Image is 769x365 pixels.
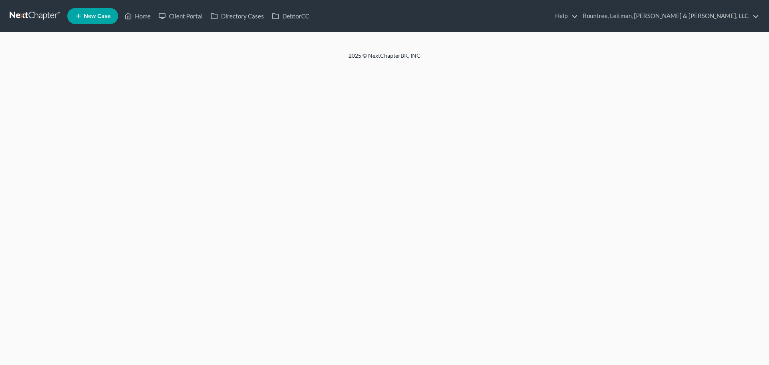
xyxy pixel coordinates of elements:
a: Client Portal [155,9,207,23]
a: Help [551,9,578,23]
a: Home [121,9,155,23]
a: Directory Cases [207,9,268,23]
new-legal-case-button: New Case [67,8,118,24]
a: DebtorCC [268,9,313,23]
a: Rountree, Leitman, [PERSON_NAME] & [PERSON_NAME], LLC [579,9,759,23]
div: 2025 © NextChapterBK, INC [156,52,613,66]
